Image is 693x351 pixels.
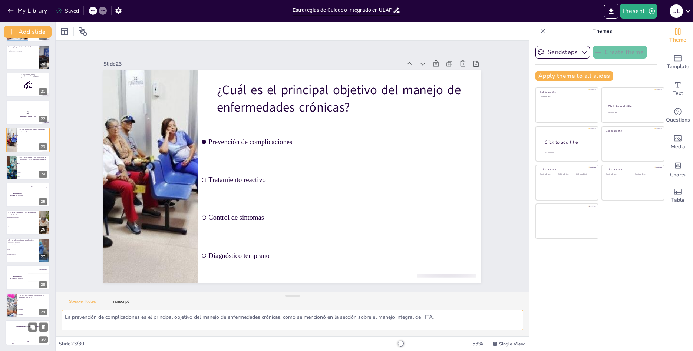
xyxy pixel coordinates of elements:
div: Click to add text [635,173,658,175]
span: Media [671,143,685,151]
button: Add slide [4,26,52,38]
div: Click to add title [545,139,592,145]
span: 50% [18,176,49,177]
span: Theme [669,36,686,44]
span: Prevención de complicaciones [18,135,49,136]
strong: ¡Prepárense para el quiz! [20,116,36,117]
div: Jaap [43,277,45,278]
div: Change the overall theme [663,22,693,49]
div: 21 [39,88,47,95]
div: Layout [59,26,70,37]
div: Click to add text [540,173,557,175]
span: 35% [18,168,49,168]
span: Single View [499,341,525,347]
div: Click to add title [606,168,659,171]
span: Solo [MEDICAL_DATA] [7,254,38,255]
span: 72% [18,163,49,164]
div: 23 [39,143,47,150]
div: Add charts and graphs [663,156,693,182]
p: 5 [8,108,47,116]
div: 30 [39,336,48,343]
span: Sulfonilureas [7,226,38,227]
input: Insert title [293,5,393,16]
div: 28 [39,281,47,288]
button: Export to PowerPoint [604,4,618,19]
div: [PERSON_NAME] [6,340,20,341]
button: Present [620,4,657,19]
div: Add ready made slides [663,49,693,76]
div: 27 [6,238,50,262]
div: 29 [6,293,50,318]
div: Click to add title [608,104,657,109]
div: Click to add title [606,129,659,132]
strong: [DOMAIN_NAME] [24,74,35,76]
div: Click to add text [608,112,657,113]
div: Click to add text [558,173,575,175]
span: < 120/80 mmHg [18,309,49,310]
h4: The winner is [PERSON_NAME] [6,193,28,197]
div: 30 [6,320,50,345]
h4: The winner is [PERSON_NAME] [6,276,28,279]
div: 26 [6,210,50,235]
p: Seguimiento continuo [8,50,37,51]
span: Charts [670,171,686,179]
span: [MEDICAL_DATA] [7,231,38,232]
div: 300 [35,334,50,345]
textarea: La prevención de complicaciones es el principal objetivo del manejo de enfermedades crónicas, com... [62,310,523,330]
span: Solo TFG [7,249,38,250]
div: J L [670,4,683,18]
div: [PERSON_NAME] [35,333,50,334]
span: Control de síntomas [195,186,454,277]
div: 27 [39,254,47,260]
div: Click to add text [576,173,593,175]
p: ¿Cuál es el principal objetivo del manejo de enfermedades crónicas? [19,129,47,133]
p: Control y Seguimiento en Obesidad [8,46,37,48]
p: Go to [8,74,47,76]
div: 200 [28,274,50,282]
span: < 130/80 mmHg [18,299,49,300]
div: Jaap [20,336,35,337]
div: 100 [6,341,20,345]
p: ¿Qué porcentaje de la población adulta en [GEOGRAPHIC_DATA] presenta sobrepeso? [19,156,47,160]
div: Get real-time input from your audience [663,102,693,129]
div: 26 [39,226,47,233]
div: Add images, graphics, shapes or video [663,129,693,156]
div: 200 [28,191,50,199]
div: 53 % [469,340,486,347]
button: Delete Slide [39,322,48,331]
span: Control de síntomas [18,144,49,145]
p: ¿Cuál es el principal objetivo del manejo de enfermedades crónicas? [236,62,480,171]
p: Themes [549,22,656,40]
button: Create theme [593,46,647,59]
div: Add text boxes [663,76,693,102]
span: TFG y [MEDICAL_DATA] [7,244,38,245]
div: 22 [39,116,47,122]
div: 100 [28,265,50,274]
div: 200 [20,337,35,345]
button: Apply theme to all slides [535,71,613,81]
button: Speaker Notes [62,299,103,307]
div: Slide 23 / 30 [59,340,390,347]
span: Questions [666,116,690,124]
span: Prevención de complicaciones [219,113,478,204]
span: Tratamiento reactivo [207,150,466,241]
span: < 150/90 mmHg [18,314,49,315]
div: https://cdn.sendsteps.com/images/logo/sendsteps_logo_white.pnghttps://cdn.sendsteps.com/images/lo... [6,100,50,125]
div: Jaap [43,195,45,196]
button: J L [670,4,683,19]
p: ¿Cuál es el tratamiento inicial recomendado para la DM-2? [8,212,37,216]
p: ¿Cuál es la meta de presión arterial en pacientes con ERC? [19,294,47,298]
p: Evaluación de comorbilidades [8,51,37,53]
div: 29 [39,309,47,315]
span: Diagnóstico temprano [184,222,443,312]
div: https://cdn.sendsteps.com/images/logo/sendsteps_logo_white.pnghttps://cdn.sendsteps.com/images/lo... [6,73,50,97]
span: Template [667,63,689,71]
div: https://cdn.sendsteps.com/images/logo/sendsteps_logo_white.pnghttps://cdn.sendsteps.com/images/lo... [6,155,50,180]
p: Apoyo emocional y motivacional [8,52,37,54]
button: My Library [6,5,50,17]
